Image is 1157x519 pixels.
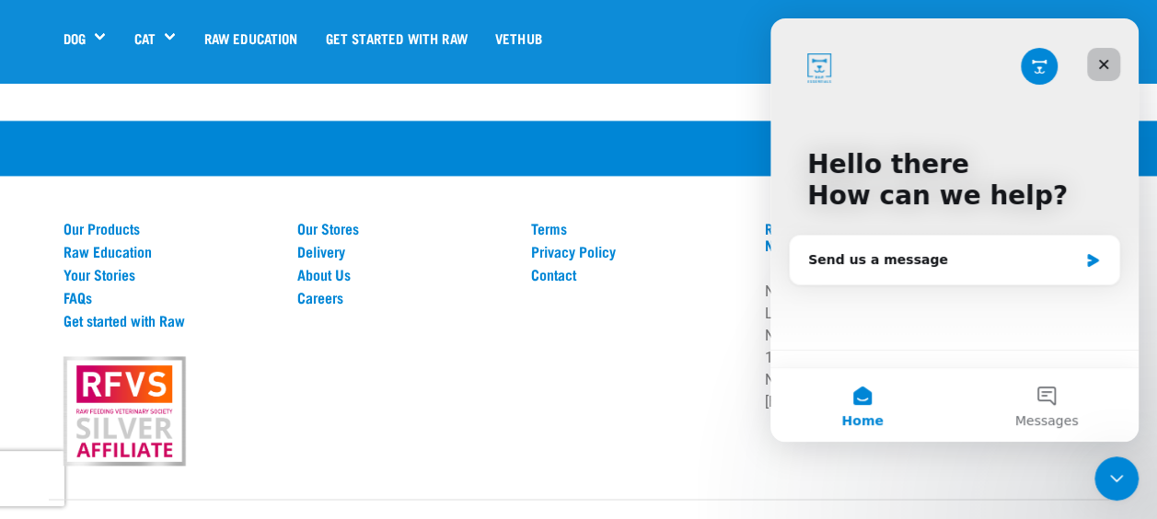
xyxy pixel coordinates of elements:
[64,289,275,306] a: FAQs
[64,220,275,236] a: Our Products
[64,243,275,259] a: Raw Education
[770,18,1139,442] iframe: Intercom live chat
[64,312,275,329] a: Get started with Raw
[765,220,1093,253] h3: RAW ESSENTIALS | Wildly Good Advice & Nutrition
[55,353,193,469] img: rfvs.png
[64,266,275,283] a: Your Stories
[297,289,509,306] a: Careers
[133,28,155,49] a: Cat
[531,220,743,236] a: Terms
[531,243,743,259] a: Privacy Policy
[297,266,509,283] a: About Us
[1094,456,1139,501] iframe: Intercom live chat
[297,220,509,236] a: Our Stores
[190,1,311,75] a: Raw Education
[481,1,556,75] a: Vethub
[297,243,509,259] a: Delivery
[765,281,1093,413] p: New Zealand's raw pet food experts Locally sourced frozen raw pet food Natural treats and freeze ...
[64,28,86,49] a: Dog
[531,266,743,283] a: Contact
[312,1,481,75] a: Get started with Raw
